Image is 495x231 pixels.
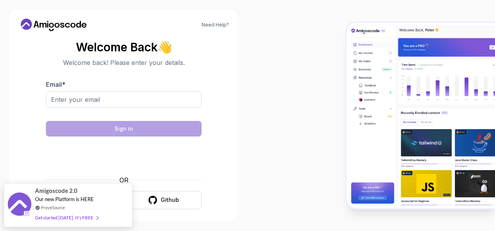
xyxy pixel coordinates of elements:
[8,192,31,218] img: provesource social proof notification image
[156,39,174,55] span: 👋
[347,23,495,208] img: Amigoscode Dashboard
[19,19,89,31] a: Home link
[46,80,65,88] label: Email *
[119,175,128,185] p: OR
[35,213,98,222] div: Get started [DATE]. It's FREE
[46,121,202,136] button: Sign in
[65,141,183,171] iframe: Widget containing checkbox for hCaptcha security challenge
[35,196,94,202] span: Our new Platform is HERE
[46,58,202,67] p: Welcome back! Please enter your details.
[202,22,229,28] a: Need Help?
[114,125,133,133] div: Sign in
[125,191,202,209] button: Github
[46,91,202,108] input: Enter your email
[46,41,202,53] h2: Welcome Back
[161,196,179,204] div: Github
[35,186,77,195] span: Amigoscode 2.0
[41,204,65,211] a: ProveSource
